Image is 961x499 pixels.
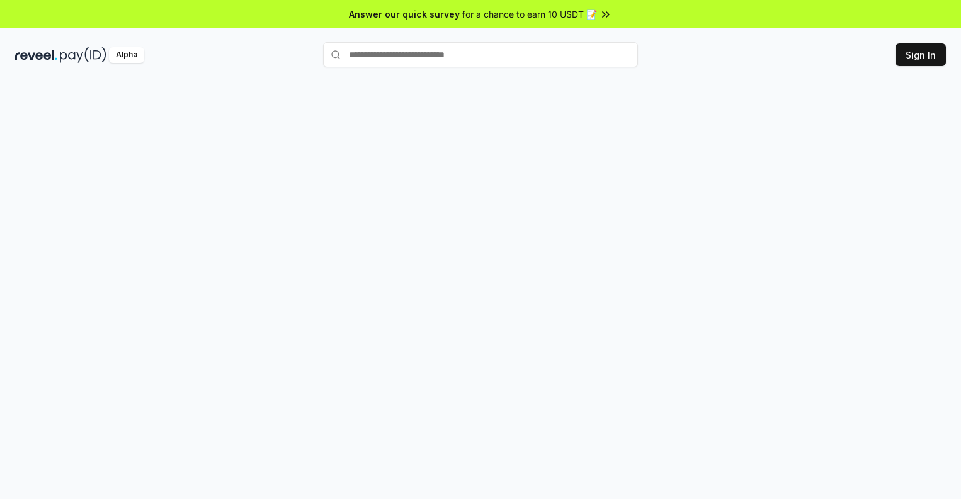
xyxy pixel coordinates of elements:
[109,47,144,63] div: Alpha
[462,8,597,21] span: for a chance to earn 10 USDT 📝
[896,43,946,66] button: Sign In
[60,47,106,63] img: pay_id
[349,8,460,21] span: Answer our quick survey
[15,47,57,63] img: reveel_dark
